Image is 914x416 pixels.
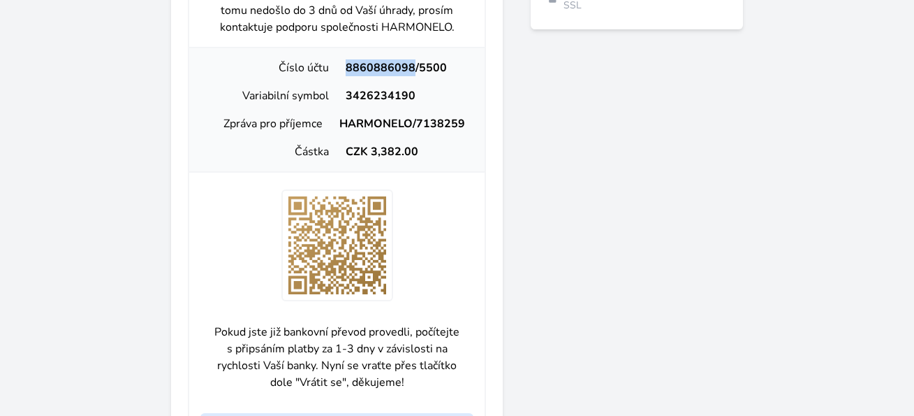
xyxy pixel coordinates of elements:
div: Částka [200,143,337,160]
div: Variabilní symbol [200,87,337,104]
div: 8860886098/5500 [337,59,474,76]
div: HARMONELO/7138259 [331,115,473,132]
div: CZK 3,382.00 [337,143,474,160]
img: Hw0+Q27JqyzBAAAAAElFTkSuQmCC [281,189,393,301]
p: Pokud jste již bankovní převod provedli, počítejte s připsáním platby za 1-3 dny v závislosti na ... [200,313,474,402]
div: 3426234190 [337,87,474,104]
div: Číslo účtu [200,59,337,76]
div: Zpráva pro příjemce [200,115,332,132]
